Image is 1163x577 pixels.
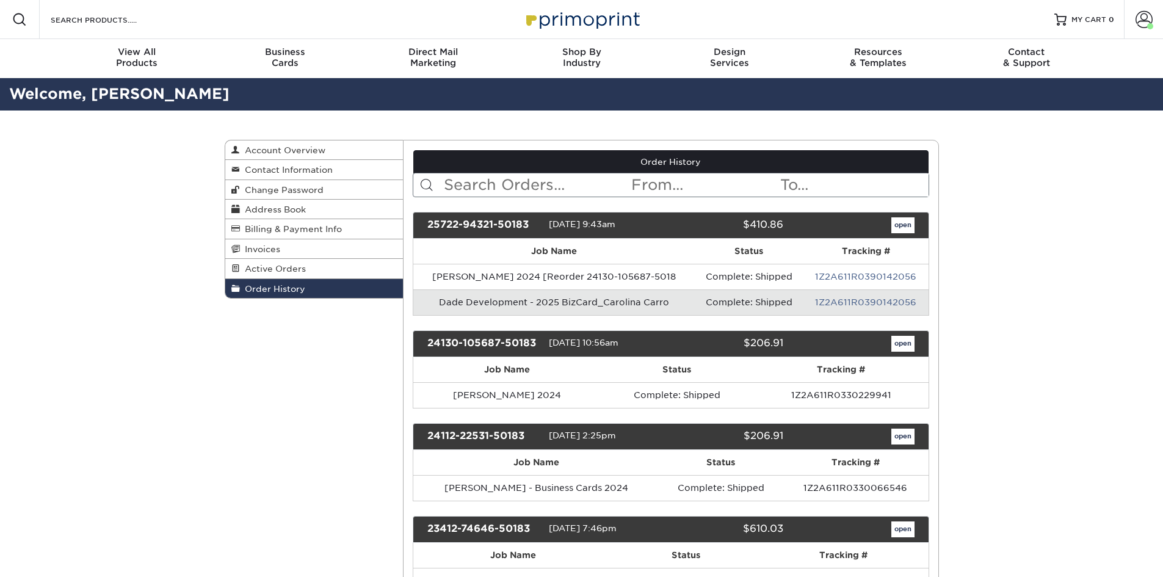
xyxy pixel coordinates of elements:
th: Tracking # [758,543,928,568]
div: $206.91 [662,429,792,445]
input: To... [779,173,928,197]
th: Job Name [413,543,613,568]
div: Industry [507,46,656,68]
a: Billing & Payment Info [225,219,404,239]
div: 25722-94321-50183 [418,217,549,233]
td: Complete: Shipped [695,289,803,315]
th: Job Name [413,450,659,475]
span: [DATE] 2:25pm [549,430,616,440]
a: Address Book [225,200,404,219]
a: BusinessCards [211,39,359,78]
span: Order History [240,284,305,294]
span: Resources [804,46,952,57]
span: MY CART [1071,15,1106,25]
div: 23412-74646-50183 [418,521,549,537]
input: Search Orders... [443,173,630,197]
input: From... [630,173,779,197]
span: Business [211,46,359,57]
a: DesignServices [656,39,804,78]
span: [DATE] 7:46pm [549,523,617,533]
a: Contact Information [225,160,404,180]
span: Account Overview [240,145,325,155]
span: Direct Mail [359,46,507,57]
span: Billing & Payment Info [240,224,342,234]
td: Dade Development - 2025 BizCard_Carolina Carro [413,289,695,315]
div: $206.91 [662,336,792,352]
span: Contact [952,46,1101,57]
span: Active Orders [240,264,306,274]
a: View AllProducts [63,39,211,78]
img: Primoprint [521,6,643,32]
th: Job Name [413,239,695,264]
span: Invoices [240,244,280,254]
a: 1Z2A611R0390142056 [815,297,916,307]
a: Contact& Support [952,39,1101,78]
a: Order History [225,279,404,298]
th: Tracking # [803,239,929,264]
th: Job Name [413,357,600,382]
td: Complete: Shipped [695,264,803,289]
td: 1Z2A611R0330066546 [783,475,928,501]
span: 0 [1109,15,1114,24]
a: Direct MailMarketing [359,39,507,78]
div: & Support [952,46,1101,68]
div: Products [63,46,211,68]
td: [PERSON_NAME] 2024 [413,382,600,408]
span: [DATE] 9:43am [549,219,615,229]
th: Tracking # [783,450,928,475]
td: [PERSON_NAME] - Business Cards 2024 [413,475,659,501]
span: Shop By [507,46,656,57]
a: open [891,336,915,352]
input: SEARCH PRODUCTS..... [49,12,168,27]
div: Cards [211,46,359,68]
div: & Templates [804,46,952,68]
td: [PERSON_NAME] 2024 [Reorder 24130-105687-5018 [413,264,695,289]
th: Tracking # [754,357,929,382]
th: Status [613,543,758,568]
a: open [891,217,915,233]
a: Change Password [225,180,404,200]
div: 24130-105687-50183 [418,336,549,352]
a: Order History [413,150,929,173]
td: Complete: Shipped [659,475,783,501]
div: 24112-22531-50183 [418,429,549,445]
a: open [891,429,915,445]
a: Invoices [225,239,404,259]
div: Marketing [359,46,507,68]
a: Account Overview [225,140,404,160]
span: Contact Information [240,165,333,175]
a: Resources& Templates [804,39,952,78]
th: Status [659,450,783,475]
th: Status [600,357,754,382]
div: Services [656,46,804,68]
span: [DATE] 10:56am [549,338,618,347]
div: $410.86 [662,217,792,233]
td: 1Z2A611R0330229941 [754,382,929,408]
span: View All [63,46,211,57]
th: Status [695,239,803,264]
span: Design [656,46,804,57]
span: Address Book [240,205,306,214]
a: open [891,521,915,537]
a: 1Z2A611R0390142056 [815,272,916,281]
a: Active Orders [225,259,404,278]
span: Change Password [240,185,324,195]
div: $610.03 [662,521,792,537]
a: Shop ByIndustry [507,39,656,78]
td: Complete: Shipped [600,382,754,408]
